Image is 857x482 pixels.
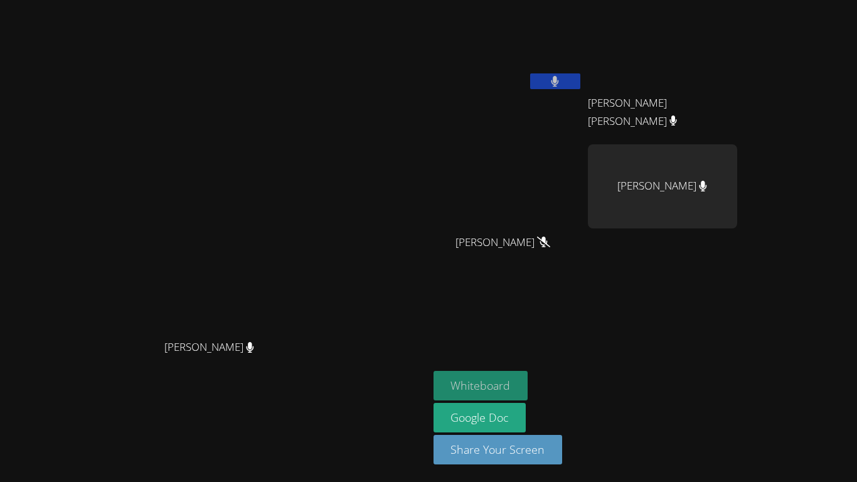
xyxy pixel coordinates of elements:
span: [PERSON_NAME] [PERSON_NAME] [588,94,727,131]
span: [PERSON_NAME] [164,338,254,356]
button: Whiteboard [434,371,528,400]
button: Share Your Screen [434,435,563,464]
a: Google Doc [434,403,526,432]
div: [PERSON_NAME] [588,144,737,228]
span: [PERSON_NAME] [455,233,550,252]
